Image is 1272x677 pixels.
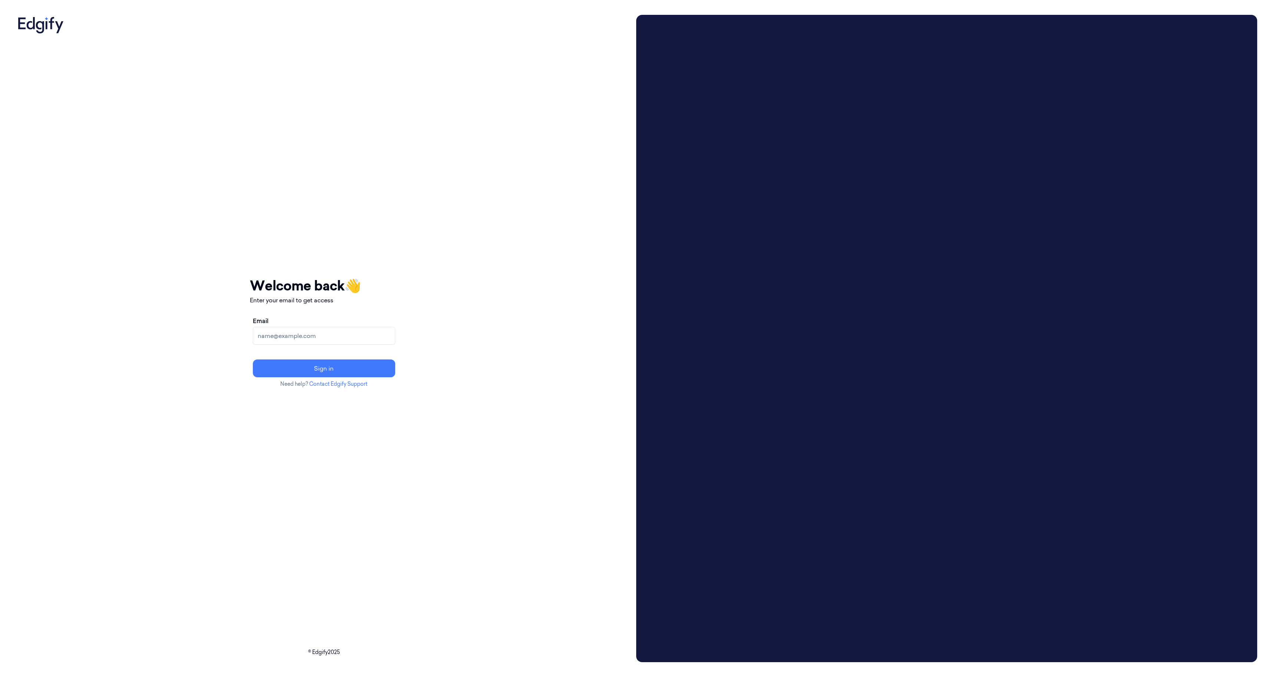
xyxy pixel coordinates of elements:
[253,327,395,345] input: name@example.com
[250,276,398,296] h1: Welcome back 👋
[253,359,395,377] button: Sign in
[309,381,367,387] a: Contact Edgify Support
[15,648,633,656] p: © Edgify 2025
[253,316,268,325] label: Email
[250,380,398,388] p: Need help?
[250,296,398,305] p: Enter your email to get access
